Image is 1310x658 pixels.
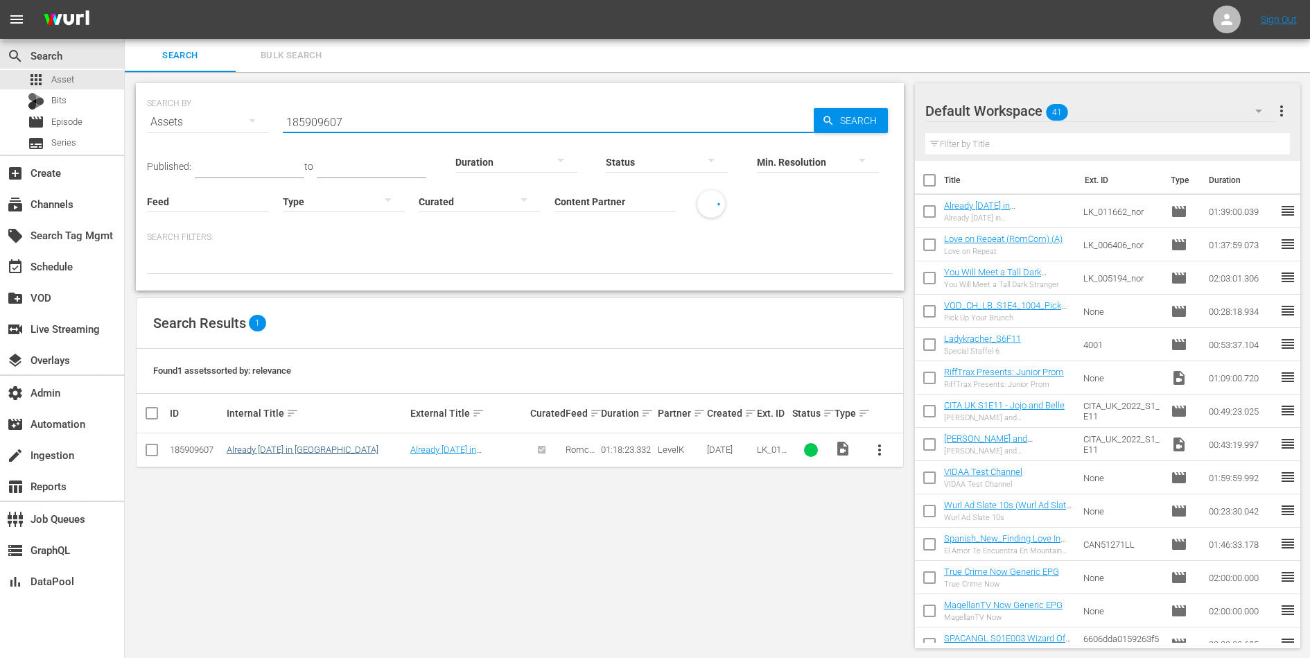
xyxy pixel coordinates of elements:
th: Type [1162,161,1200,200]
span: Search Tag Mgmt [7,227,24,244]
div: You Will Meet a Tall Dark Stranger [944,280,1072,289]
td: LK_011662_nor [1078,195,1165,228]
a: Love on Repeat (RomCom) (A) [944,234,1063,244]
span: more_vert [871,442,888,458]
div: RiffTrax Presents: Junior Prom [944,380,1064,389]
td: 01:59:59.992 [1203,461,1280,494]
a: Sign Out [1261,14,1297,25]
span: Job Queues [7,511,24,528]
td: None [1078,561,1165,594]
a: CITA UK S1E11 - Jojo and Belle [944,400,1065,410]
span: reorder [1280,635,1296,652]
span: Video [835,440,851,457]
a: Already [DATE] in [GEOGRAPHIC_DATA] [227,444,378,455]
button: Search [814,108,888,133]
span: sort [693,407,706,419]
span: sort [472,407,484,419]
div: Assets [147,103,269,141]
td: 01:09:00.720 [1203,361,1280,395]
span: Series [28,135,44,152]
td: None [1078,594,1165,627]
span: Schedule [7,259,24,275]
td: 01:39:00.039 [1203,195,1280,228]
span: to [304,161,313,172]
div: Special Staffel 6 [944,347,1021,356]
span: GraphQL [7,542,24,559]
span: Episode [1171,603,1187,619]
div: Duration [601,405,654,422]
div: VIDAA Test Channel [944,480,1022,489]
div: [PERSON_NAME] and [PERSON_NAME] [944,447,1072,456]
td: 4001 [1078,328,1165,361]
span: VOD [7,290,24,306]
span: Bulk Search [244,48,338,64]
span: Reports [7,478,24,495]
td: 01:37:59.073 [1203,228,1280,261]
span: Asset [51,73,74,87]
span: reorder [1280,336,1296,352]
a: You Will Meet a Tall Dark Stranger (RomCom) (A) [944,267,1047,288]
span: Episode [28,114,44,130]
span: Episode [1171,636,1187,652]
div: Feed [566,405,597,422]
span: Romcom TV [566,444,595,465]
td: CAN51271LL [1078,528,1165,561]
span: Published: [147,161,191,172]
div: El Amor Te Encuentra En Mountain View [944,546,1072,555]
div: ID [170,408,222,419]
span: sort [641,407,654,419]
span: Overlays [7,352,24,369]
span: Automation [7,416,24,433]
td: 01:46:33.178 [1203,528,1280,561]
div: Ext. ID [757,408,788,419]
a: Wurl Ad Slate 10s (Wurl Ad Slate 10s (00:30:00)) [944,500,1072,521]
span: LK_011662_nor [757,444,788,465]
button: more_vert [1273,94,1290,128]
div: Bits [28,93,44,110]
div: Love on Repeat [944,247,1063,256]
span: Episode [1171,503,1187,519]
td: 00:43:19.997 [1203,428,1280,461]
span: Episode [1171,270,1187,286]
span: reorder [1280,569,1296,585]
span: Channels [7,196,24,213]
div: Default Workspace [925,92,1275,130]
span: Found 1 assets sorted by: relevance [153,365,291,376]
div: [PERSON_NAME] and [PERSON_NAME] [944,413,1072,422]
td: CITA_UK_2022_S1_E11 [1078,395,1165,428]
td: None [1078,295,1165,328]
button: more_vert [863,433,896,467]
td: 00:28:18.934 [1203,295,1280,328]
span: Video [1171,370,1187,386]
span: Episode [1171,303,1187,320]
span: Search [835,108,888,133]
span: Ingestion [7,447,24,464]
a: Already [DATE] in [GEOGRAPHIC_DATA] (RomCom) (A) [944,200,1028,232]
div: Status [792,405,830,422]
div: External Title [410,405,526,422]
img: ans4CAIJ8jUAAAAAAAAAAAAAAAAAAAAAAAAgQb4GAAAAAAAAAAAAAAAAAAAAAAAAJMjXAAAAAAAAAAAAAAAAAAAAAAAAgAT5G... [33,3,100,36]
td: 02:00:00.000 [1203,561,1280,594]
div: Partner [658,405,703,422]
span: 41 [1046,98,1068,127]
td: 00:23:30.042 [1203,494,1280,528]
div: Created [707,405,752,422]
span: sort [744,407,757,419]
td: LK_005194_nor [1078,261,1165,295]
span: Search [133,48,227,64]
span: reorder [1280,435,1296,452]
td: 00:49:23.025 [1203,395,1280,428]
span: Admin [7,385,24,401]
td: 00:53:37.104 [1203,328,1280,361]
span: more_vert [1273,103,1290,119]
div: MagellanTV Now [944,613,1063,622]
span: Episode [1171,403,1187,419]
td: None [1078,361,1165,395]
span: Episode [1171,336,1187,353]
div: Wurl Ad Slate 10s [944,513,1072,522]
th: Duration [1200,161,1284,200]
span: reorder [1280,469,1296,485]
span: Series [51,136,76,150]
div: 01:18:23.332 [601,444,654,455]
div: Type [835,405,859,422]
